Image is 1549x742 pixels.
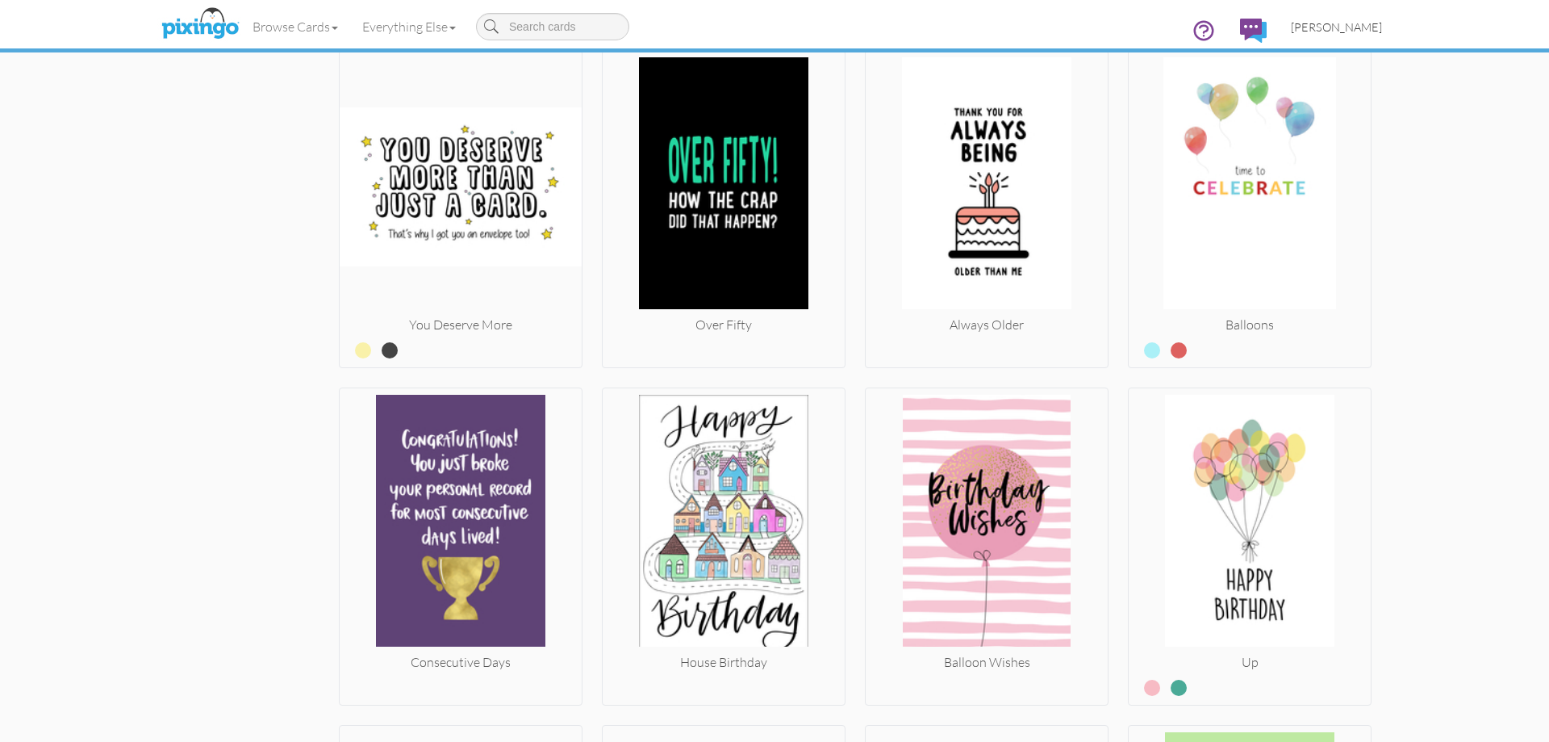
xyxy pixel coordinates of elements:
[340,395,582,653] img: 20190206-173607-61232365-250.jpg
[157,4,243,44] img: pixingo logo
[1129,316,1371,334] div: Balloons
[866,653,1108,672] div: Balloon Wishes
[350,6,468,47] a: Everything Else
[340,653,582,672] div: Consecutive Days
[340,57,582,316] img: 20220524-194146-30148874a883-250.jpg
[240,6,350,47] a: Browse Cards
[1240,19,1267,43] img: comments.svg
[866,57,1108,316] img: 20240215-224040-353db731eb52-250.jpg
[1129,653,1371,672] div: Up
[603,395,845,653] img: 20181023-162727-ee217e49-250.jpg
[603,653,845,672] div: House Birthday
[866,316,1108,334] div: Always Older
[476,13,629,40] input: Search cards
[340,316,582,334] div: You Deserve More
[1129,395,1371,653] img: 20200529-154613-157d5280e3cf-250.jpg
[603,316,845,334] div: Over Fifty
[1279,6,1394,48] a: [PERSON_NAME]
[1129,57,1371,316] img: 20190913-172302-e1f6417dbdf1-250.jpg
[1291,20,1382,34] span: [PERSON_NAME]
[603,57,845,316] img: 20210319-153954-d687102c92af-250.jpg
[866,395,1108,653] img: 20190724-221223-0acad49bcbbf-250.jpg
